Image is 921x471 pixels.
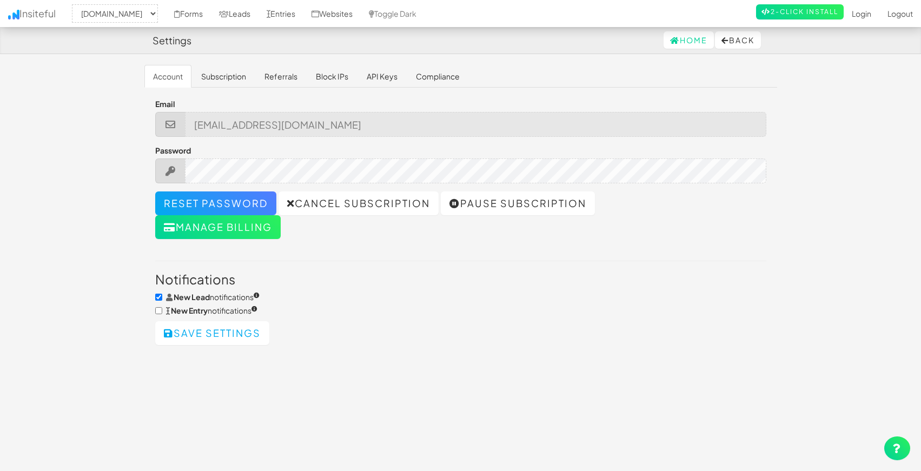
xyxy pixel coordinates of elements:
[441,191,595,215] a: Pause subscription
[715,31,761,49] button: Back
[144,65,191,88] a: Account
[193,65,255,88] a: Subscription
[153,35,191,46] h4: Settings
[256,65,306,88] a: Referrals
[166,306,257,315] span: Get an email anytime Insiteful detects form entries
[174,292,210,302] strong: New Lead
[155,145,191,156] label: Password
[664,31,714,49] a: Home
[307,65,357,88] a: Block IPs
[166,292,260,302] span: Get an email anytime a lead abandons your form
[155,294,162,301] input: New Leadnotifications
[155,321,269,345] button: Save settings
[155,215,281,239] button: Manage billing
[358,65,406,88] a: API Keys
[756,4,844,19] a: 2-Click Install
[155,272,766,286] h3: Notifications
[8,10,19,19] img: icon.png
[279,191,439,215] a: Cancel subscription
[407,65,468,88] a: Compliance
[155,98,175,109] label: Email
[171,306,208,315] strong: New Entry
[185,112,766,137] input: john@doe.com
[155,307,162,314] input: New Entrynotifications
[155,191,276,215] a: Reset password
